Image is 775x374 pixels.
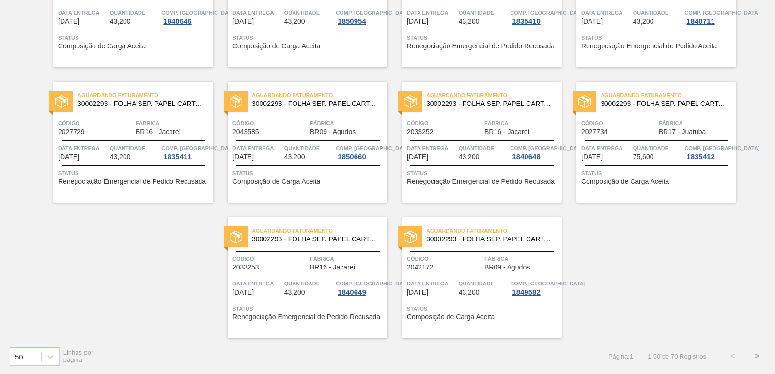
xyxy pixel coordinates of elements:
[659,119,734,128] span: Fábrica
[310,264,355,271] span: BR16 - Jacareí
[230,95,242,108] img: status
[15,352,23,360] div: 50
[252,236,380,243] span: 30002293 - FOLHA SEP. PAPEL CARTAO 1200x1000M 350g
[161,8,211,25] a: Comp. [GEOGRAPHIC_DATA]1840646
[407,18,428,25] span: 31/10/2025
[459,8,508,17] span: Quantidade
[510,288,542,296] div: 1849582
[232,128,259,135] span: 2043585
[232,264,259,271] span: 2033253
[407,178,555,185] span: Renegociação Emergencial de Pedido Recusada
[510,153,542,161] div: 1840648
[407,304,559,314] span: Status
[510,279,585,288] span: Comp. Carga
[136,128,181,135] span: BR16 - Jacareí
[684,143,759,153] span: Comp. Carga
[684,17,716,25] div: 1840711
[721,344,745,368] button: <
[110,8,159,17] span: Quantidade
[407,43,555,50] span: Renegociação Emergencial de Pedido Recusada
[232,178,320,185] span: Composição de Carga Aceita
[284,279,334,288] span: Quantidade
[232,8,282,17] span: Data Entrega
[459,279,508,288] span: Quantidade
[581,18,603,25] span: 03/11/2025
[581,153,603,161] span: 07/11/2025
[252,226,387,236] span: Aguardando Faturamento
[484,254,559,264] span: Fábrica
[484,119,559,128] span: Fábrica
[58,178,206,185] span: Renegociação Emergencial de Pedido Recusada
[232,254,308,264] span: Código
[110,153,131,161] span: 43,200
[110,18,131,25] span: 43,200
[659,128,706,135] span: BR17 - Juatuba
[426,226,562,236] span: Aguardando Faturamento
[601,100,728,107] span: 30002293 - FOLHA SEP. PAPEL CARTAO 1200x1000M 350g
[407,254,482,264] span: Código
[601,90,736,100] span: Aguardando Faturamento
[407,143,456,153] span: Data Entrega
[161,143,236,153] span: Comp. Carga
[161,153,193,161] div: 1835411
[58,143,108,153] span: Data Entrega
[161,17,193,25] div: 1840646
[407,128,434,135] span: 2033252
[510,279,559,296] a: Comp. [GEOGRAPHIC_DATA]1849582
[407,8,456,17] span: Data Entrega
[407,289,428,296] span: 07/11/2025
[58,33,211,43] span: Status
[387,82,562,203] a: statusAguardando Faturamento30002293 - FOLHA SEP. PAPEL CARTAO 1200x1000M 350gCódigo2033252Fábric...
[232,289,254,296] span: 07/11/2025
[745,344,769,368] button: >
[58,43,146,50] span: Composição de Carga Aceita
[284,153,305,161] span: 43,200
[684,143,734,161] a: Comp. [GEOGRAPHIC_DATA]1835412
[407,314,495,321] span: Composição de Carga Aceita
[310,119,385,128] span: Fábrica
[252,100,380,107] span: 30002293 - FOLHA SEP. PAPEL CARTAO 1200x1000M 350g
[581,178,669,185] span: Composição de Carga Aceita
[232,33,385,43] span: Status
[510,17,542,25] div: 1835410
[336,153,368,161] div: 1850660
[633,143,682,153] span: Quantidade
[336,8,411,17] span: Comp. Carga
[407,279,456,288] span: Data Entrega
[77,90,213,100] span: Aguardando Faturamento
[578,95,591,108] img: status
[633,8,682,17] span: Quantidade
[336,279,385,296] a: Comp. [GEOGRAPHIC_DATA]1840649
[562,82,736,203] a: statusAguardando Faturamento30002293 - FOLHA SEP. PAPEL CARTAO 1200x1000M 350gCódigo2027734Fábric...
[213,217,387,338] a: statusAguardando Faturamento30002293 - FOLHA SEP. PAPEL CARTAO 1200x1000M 350gCódigo2033253Fábric...
[55,95,68,108] img: status
[426,100,554,107] span: 30002293 - FOLHA SEP. PAPEL CARTAO 1200x1000M 350g
[284,18,305,25] span: 43,200
[684,8,759,17] span: Comp. Carga
[581,119,656,128] span: Código
[404,231,417,243] img: status
[648,353,706,360] span: 1 - 50 de 70 Registros
[608,353,633,360] span: Página : 1
[161,8,236,17] span: Comp. Carga
[404,95,417,108] img: status
[58,8,108,17] span: Data Entrega
[581,43,717,50] span: Renegociação Emergencial de Pedido Aceita
[684,153,716,161] div: 1835412
[581,8,631,17] span: Data Entrega
[510,8,559,25] a: Comp. [GEOGRAPHIC_DATA]1835410
[252,90,387,100] span: Aguardando Faturamento
[232,143,282,153] span: Data Entrega
[232,43,320,50] span: Composição de Carga Aceita
[232,304,385,314] span: Status
[581,128,608,135] span: 2027734
[407,33,559,43] span: Status
[232,153,254,161] span: 05/11/2025
[232,18,254,25] span: 31/10/2025
[459,153,480,161] span: 43,200
[213,82,387,203] a: statusAguardando Faturamento30002293 - FOLHA SEP. PAPEL CARTAO 1200x1000M 350gCódigo2043585Fábric...
[484,128,529,135] span: BR16 - Jacareí
[510,143,585,153] span: Comp. Carga
[39,82,213,203] a: statusAguardando Faturamento30002293 - FOLHA SEP. PAPEL CARTAO 1200x1000M 350gCódigo2027729Fábric...
[58,168,211,178] span: Status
